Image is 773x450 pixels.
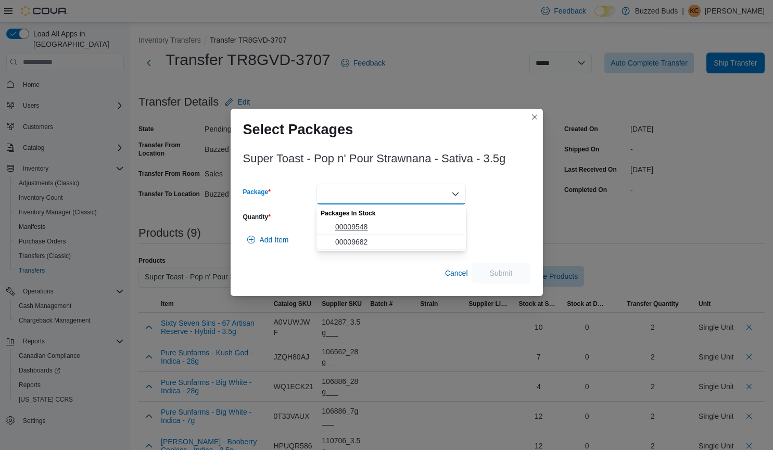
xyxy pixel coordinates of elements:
label: Package [243,188,271,196]
div: Choose from the following options [316,204,466,250]
span: Submit [490,268,513,278]
h1: Select Packages [243,121,353,138]
span: 00009548 [335,222,460,232]
button: Add Item [243,229,293,250]
span: Cancel [445,268,468,278]
span: Add Item [260,235,289,245]
label: Quantity [243,213,271,221]
button: Close list of options [451,190,460,198]
button: Submit [472,263,530,284]
button: Cancel [441,263,472,284]
h3: Super Toast - Pop n' Pour Strawnana - Sativa - 3.5g [243,152,506,165]
button: 00009682 [316,235,466,250]
div: Packages In Stock [316,204,466,220]
button: Closes this modal window [528,111,541,123]
button: 00009548 [316,220,466,235]
span: 00009682 [335,237,460,247]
